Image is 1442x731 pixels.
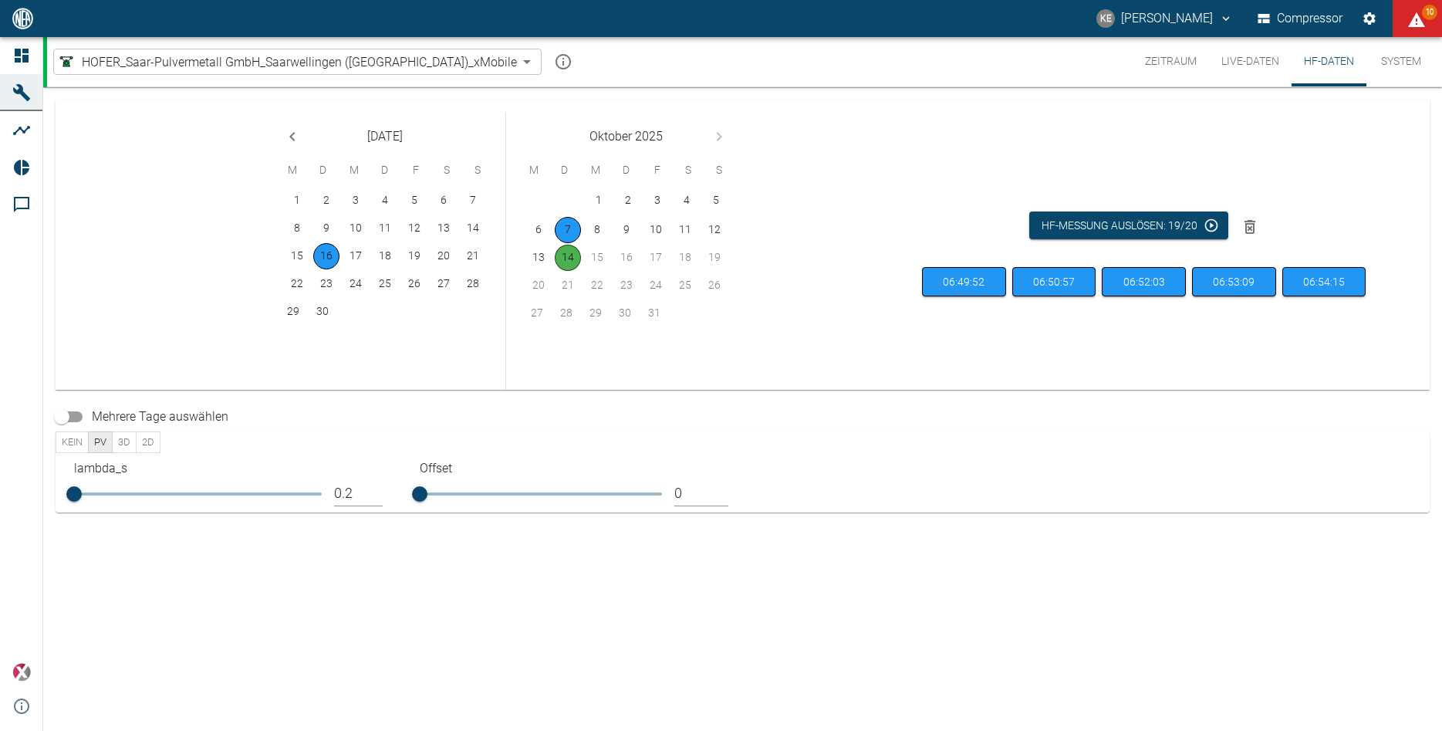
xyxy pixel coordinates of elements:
[589,126,663,147] span: Oktober 2025
[343,243,369,269] button: 17
[1422,5,1437,20] span: 10
[525,217,552,243] button: 6
[520,155,548,186] span: Montag
[431,243,457,269] button: 20
[1282,267,1366,297] button: hfManual
[922,267,1006,297] button: hfManual
[584,217,610,243] button: 8
[1209,37,1292,86] button: Live-Daten
[1096,9,1115,28] div: KE
[343,188,369,214] button: 3
[401,271,427,297] button: 26
[12,663,31,682] img: Xplore Logo
[464,155,491,186] span: Sonntag
[56,431,89,453] button: none
[401,215,427,242] button: 12
[372,215,398,242] button: 11
[277,121,308,152] button: Previous month
[74,482,322,506] span: lambda_s
[420,482,662,506] span: Offset
[431,215,457,242] button: 13
[1234,212,1265,242] button: Messungen löschen
[279,155,306,186] span: Montag
[643,217,669,243] button: 10
[1029,212,1228,240] button: HF-Messung auslösen: 19/20
[460,271,486,297] button: 28
[1012,267,1096,297] button: hfManual
[1255,5,1346,32] button: Compressor
[313,188,339,214] button: 2
[284,271,310,297] button: 22
[284,243,310,269] button: 15
[402,155,430,186] span: Freitag
[343,215,369,242] button: 10
[551,155,579,186] span: Dienstag
[74,459,383,478] p: lambda_s
[401,243,427,269] button: 19
[674,188,700,214] button: 4
[701,217,728,243] button: 12
[431,271,457,297] button: 27
[460,243,486,269] button: 21
[136,431,160,453] button: 2d
[555,217,581,243] button: 7
[371,155,399,186] span: Donnerstag
[1133,37,1209,86] button: Zeitraum
[705,155,733,186] span: Sonntag
[343,271,369,297] button: 24
[460,188,486,214] button: 7
[340,155,368,186] span: Mittwoch
[367,126,403,147] span: [DATE]
[11,8,35,29] img: logo
[420,459,728,478] p: Offset
[460,215,486,242] button: 14
[372,243,398,269] button: 18
[1292,37,1366,86] button: HF-Daten
[582,155,610,186] span: Mittwoch
[644,188,670,214] button: 3
[309,155,337,186] span: Dienstag
[284,188,310,214] button: 1
[372,271,398,297] button: 25
[372,188,398,214] button: 4
[56,431,160,453] div: 3d chart render
[525,245,552,271] button: 13
[313,243,339,269] button: 16
[431,188,457,214] button: 6
[1102,267,1186,297] button: hfManual
[112,431,137,453] button: 3d
[313,215,339,242] button: 9
[703,188,729,214] button: 5
[1094,5,1235,32] button: khalid.elmaachour@saar-pulvermetall.de
[1356,5,1383,32] button: Einstellungen
[586,188,612,214] button: 1
[313,271,339,297] button: 23
[82,53,517,71] span: HOFER_Saar-Pulvermetall GmbH_Saarwellingen ([GEOGRAPHIC_DATA])_xMobile
[613,155,640,186] span: Donnerstag
[57,52,517,71] a: HOFER_Saar-Pulvermetall GmbH_Saarwellingen ([GEOGRAPHIC_DATA])_xMobile
[88,431,113,453] button: pv
[613,217,640,243] button: 9
[284,215,310,242] button: 8
[615,188,641,214] button: 2
[643,155,671,186] span: Freitag
[92,408,228,426] span: Mehrere Tage auswählen
[309,299,336,325] button: 30
[433,155,461,186] span: Samstag
[1366,37,1436,86] button: System
[555,245,581,271] button: 14
[548,46,579,77] button: mission info
[674,155,702,186] span: Samstag
[401,188,427,214] button: 5
[1192,267,1276,297] button: hfManual
[672,217,698,243] button: 11
[280,299,306,325] button: 29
